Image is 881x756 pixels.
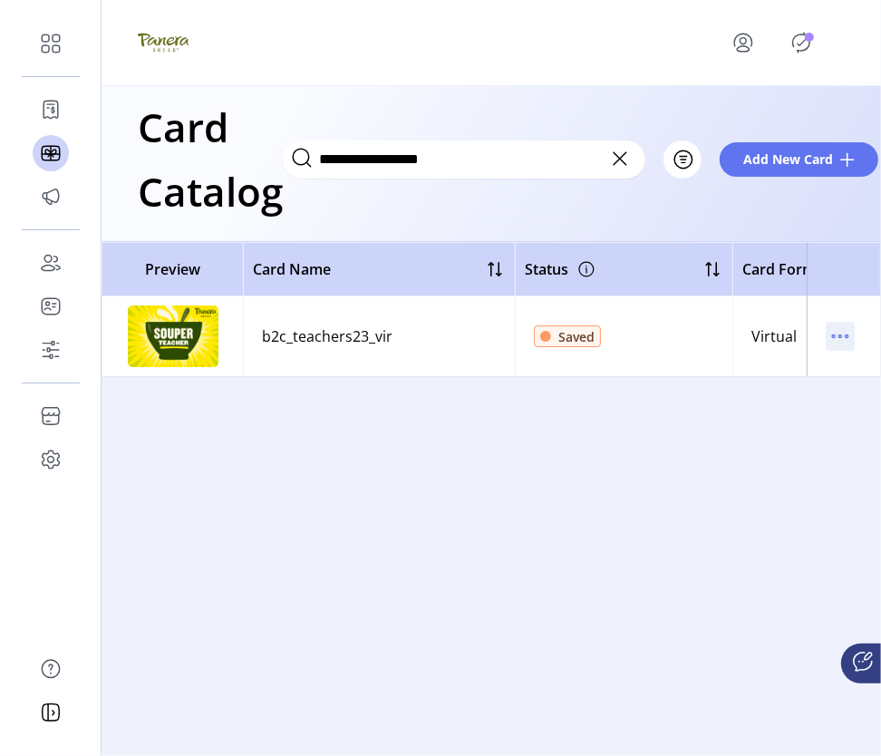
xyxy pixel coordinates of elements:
span: Saved [558,327,595,346]
span: Card Name [253,258,331,280]
button: menu [826,322,855,351]
button: Filter Button [663,141,702,179]
div: Status [525,255,597,284]
div: b2c_teachers23_vir [262,325,392,347]
div: Virtual [751,325,797,347]
span: Preview [111,258,234,280]
button: menu [707,21,787,64]
img: logo [138,17,189,68]
h1: Card Catalog [138,95,283,223]
button: Add New Card [720,142,878,177]
button: Publisher Panel [787,28,816,57]
span: Add New Card [743,150,833,169]
input: Search [283,141,645,179]
span: Card Format [742,258,829,280]
img: preview [128,305,218,367]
